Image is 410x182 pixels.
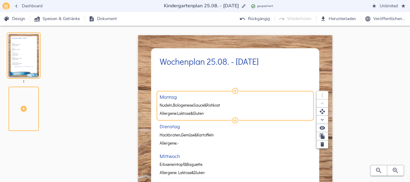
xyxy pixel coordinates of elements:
div: Wochenplan 25.08. - [DATE] [160,53,311,70]
button: Veröffentlichen… [364,13,408,25]
span: & [204,103,206,108]
button: Rückgängig [238,13,272,25]
div: MontagNudeln,BologeneseSauce&RohkostAllergene:Laktose&Gluten [160,90,311,120]
span: Laktose [178,170,191,175]
span: - [177,141,179,146]
svg: Nach unten [319,117,325,123]
h3: Mittwoch [160,153,180,159]
span: Gluten [194,170,205,175]
span: & [191,111,193,116]
span: Kartoffeln [197,133,214,137]
span: Allergene: [160,141,177,146]
span: Rohkost [206,103,220,108]
span: & [184,162,186,167]
h3: Montag [160,94,177,100]
svg: Duplizieren [319,133,325,139]
span: Gluten [193,111,204,116]
button: Speisen & Getränke [33,13,82,25]
div: DienstagHackbraten,Gemüse&KartoffelnAllergene:- [160,120,311,149]
span: Gemüse [181,133,195,137]
span: Herunterladen [321,15,356,23]
h2: Wochenplan 25.08. - [DATE] [160,57,311,66]
span: & [195,133,197,137]
button: Unlimited [370,1,408,12]
span: Bologenese [173,103,193,108]
svg: Zuletzt gespeichert: 18.08.2025 14:55 Uhr [251,4,256,9]
svg: Verschieben [319,108,325,115]
span: Allergene: [160,170,177,175]
button: Design [2,13,28,25]
input: … [163,2,240,10]
span: Allergene: [160,111,177,116]
svg: Zeigen / verbergen [319,125,325,131]
button: Modul hinzufügen [232,117,239,124]
span: Hackbraten, [160,133,181,137]
span: Dokument [90,15,117,23]
span: Baguette [186,162,202,167]
span: Erbseneintopf [160,162,184,167]
span: Dashboard [15,2,42,10]
button: Dashboard [12,1,45,12]
span: Nudeln, [160,103,173,108]
div: Wochenplan 25.08. - [DATE]MontagNudeln,BologeneseSauce&RohkostAllergene:Laktose&GlutenDienstagHac... [8,29,60,82]
div: MittwochErbseneintopf&BaguetteAllergene:Laktose&Gluten [160,149,311,179]
span: gespeichert [257,4,273,9]
span: & [191,170,194,175]
span: Sauce [193,103,204,108]
h3: Dienstag [160,123,180,129]
span: Speisen & Getränke [35,15,80,23]
button: Dokument [87,13,119,25]
span: Unlimited [372,2,405,10]
span: Rückgängig [241,15,270,23]
svg: Löschen [319,141,325,147]
button: Herunterladen [319,13,358,25]
span: Veröffentlichen… [366,15,405,23]
span: Laktose [177,111,191,116]
button: Modul hinzufügen [232,87,239,94]
svg: Seite hinzufügen [20,105,27,112]
span: Design [5,15,25,23]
